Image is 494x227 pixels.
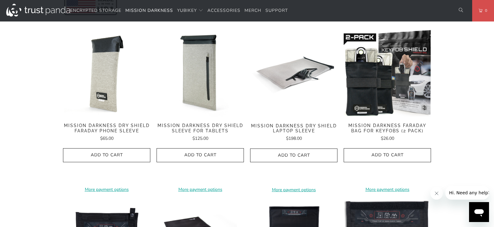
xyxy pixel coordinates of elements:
button: Add to Cart [344,148,431,162]
span: Accessories [207,7,240,13]
img: Mission Darkness Dry Shield Faraday Phone Sleeve - Trust Panda [63,30,150,117]
span: Add to Cart [350,153,424,158]
a: Accessories [207,3,240,18]
span: $125.00 [192,135,208,141]
span: 0 [482,7,487,14]
span: Mission Darkness Faraday Bag for Keyfobs (2 pack) [344,123,431,134]
span: Merch [245,7,261,13]
button: Add to Cart [250,149,337,163]
span: Support [265,7,288,13]
span: YubiKey [177,7,197,13]
a: Mission Darkness Dry Shield Sleeve For Tablets $125.00 [157,123,244,142]
button: Add to Cart [157,148,244,162]
summary: YubiKey [177,3,203,18]
img: Mission Darkness Dry Shield Sleeve For Tablets [157,30,244,117]
a: Mission Darkness [125,3,173,18]
span: Encrypted Storage [70,7,121,13]
a: Mission Darkness Dry Shield Laptop Sleeve Mission Darkness Dry Shield Laptop Sleeve [250,30,337,117]
span: $65.00 [100,135,114,141]
span: $26.00 [381,135,394,141]
img: Trust Panda Australia [6,4,70,17]
span: Mission Darkness Dry Shield Sleeve For Tablets [157,123,244,134]
a: Mission Darkness Faraday Bag for Keyfobs (2 pack) Mission Darkness Faraday Bag for Keyfobs (2 pack) [344,30,431,117]
iframe: Close message [430,187,443,200]
span: Mission Darkness Dry Shield Laptop Sleeve [250,123,337,134]
span: $198.00 [286,135,302,141]
img: Mission Darkness Faraday Bag for Keyfobs (2 pack) [344,30,431,117]
a: More payment options [250,187,337,193]
a: More payment options [344,186,431,193]
img: Mission Darkness Dry Shield Laptop Sleeve [250,30,337,117]
a: Mission Darkness Dry Shield Laptop Sleeve $198.00 [250,123,337,142]
a: Mission Darkness Dry Shield Sleeve For Tablets Mission Darkness Dry Shield Sleeve For Tablets [157,30,244,117]
span: Add to Cart [257,153,331,158]
a: More payment options [63,186,150,193]
a: Mission Darkness Faraday Bag for Keyfobs (2 pack) $26.00 [344,123,431,142]
a: Support [265,3,288,18]
span: Hi. Need any help? [4,4,45,9]
span: Mission Darkness Dry Shield Faraday Phone Sleeve [63,123,150,134]
iframe: Button to launch messaging window [469,202,489,222]
button: Add to Cart [63,148,150,162]
span: Add to Cart [163,153,237,158]
a: Merch [245,3,261,18]
iframe: Message from company [445,186,489,200]
a: More payment options [157,186,244,193]
nav: Translation missing: en.navigation.header.main_nav [70,3,288,18]
a: Mission Darkness Dry Shield Faraday Phone Sleeve $65.00 [63,123,150,142]
a: Encrypted Storage [70,3,121,18]
span: Add to Cart [70,153,144,158]
a: Mission Darkness Dry Shield Faraday Phone Sleeve - Trust Panda Mission Darkness Dry Shield Farada... [63,30,150,117]
span: Mission Darkness [125,7,173,13]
